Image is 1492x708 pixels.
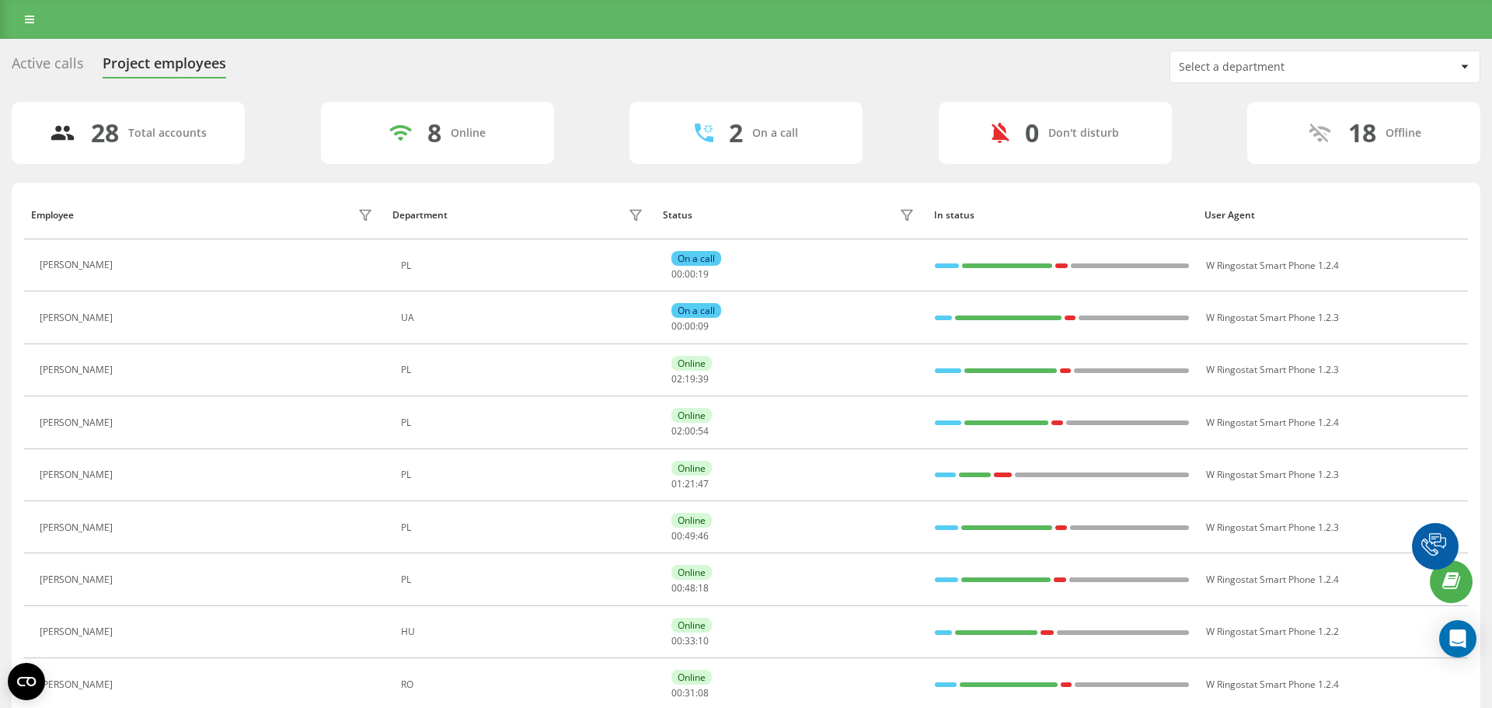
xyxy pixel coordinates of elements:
[671,688,709,699] div: : :
[1439,620,1476,657] div: Open Intercom Messenger
[392,210,448,221] div: Department
[1206,521,1339,534] span: W Ringostat Smart Phone 1.2.3
[1206,573,1339,586] span: W Ringostat Smart Phone 1.2.4
[685,424,695,438] span: 00
[401,417,647,428] div: PL
[671,319,682,333] span: 00
[671,479,709,490] div: : :
[685,634,695,647] span: 33
[31,210,74,221] div: Employee
[1179,61,1365,74] div: Select a department
[401,260,647,271] div: PL
[698,634,709,647] span: 10
[698,319,709,333] span: 09
[401,626,647,637] div: HU
[671,513,712,528] div: Online
[1206,468,1339,481] span: W Ringostat Smart Phone 1.2.3
[685,581,695,595] span: 48
[8,663,45,700] button: Open CMP widget
[671,670,712,685] div: Online
[685,529,695,542] span: 49
[698,477,709,490] span: 47
[427,118,441,148] div: 8
[698,529,709,542] span: 46
[685,372,695,385] span: 19
[91,118,119,148] div: 28
[685,686,695,699] span: 31
[1206,625,1339,638] span: W Ringostat Smart Phone 1.2.2
[671,251,721,266] div: On a call
[40,260,117,270] div: [PERSON_NAME]
[671,424,682,438] span: 02
[671,269,709,280] div: : :
[671,529,682,542] span: 00
[671,356,712,371] div: Online
[401,679,647,690] div: RO
[671,461,712,476] div: Online
[1206,311,1339,324] span: W Ringostat Smart Phone 1.2.3
[1386,127,1421,140] div: Offline
[401,522,647,533] div: PL
[1348,118,1376,148] div: 18
[40,522,117,533] div: [PERSON_NAME]
[103,55,226,79] div: Project employees
[698,581,709,595] span: 18
[40,312,117,323] div: [PERSON_NAME]
[671,583,709,594] div: : :
[729,118,743,148] div: 2
[40,574,117,585] div: [PERSON_NAME]
[40,417,117,428] div: [PERSON_NAME]
[40,679,117,690] div: [PERSON_NAME]
[663,210,692,221] div: Status
[1204,210,1461,221] div: User Agent
[671,565,712,580] div: Online
[671,372,682,385] span: 02
[401,469,647,480] div: PL
[671,267,682,281] span: 00
[401,574,647,585] div: PL
[671,303,721,318] div: On a call
[451,127,486,140] div: Online
[40,469,117,480] div: [PERSON_NAME]
[671,636,709,647] div: : :
[1206,678,1339,691] span: W Ringostat Smart Phone 1.2.4
[128,127,207,140] div: Total accounts
[1206,416,1339,429] span: W Ringostat Smart Phone 1.2.4
[685,477,695,490] span: 21
[1206,259,1339,272] span: W Ringostat Smart Phone 1.2.4
[698,267,709,281] span: 19
[671,618,712,633] div: Online
[401,364,647,375] div: PL
[671,686,682,699] span: 00
[671,426,709,437] div: : :
[698,372,709,385] span: 39
[671,634,682,647] span: 00
[671,581,682,595] span: 00
[671,531,709,542] div: : :
[752,127,798,140] div: On a call
[685,319,695,333] span: 00
[698,686,709,699] span: 08
[671,477,682,490] span: 01
[934,210,1190,221] div: In status
[698,424,709,438] span: 54
[1048,127,1119,140] div: Don't disturb
[401,312,647,323] div: UA
[671,374,709,385] div: : :
[12,55,84,79] div: Active calls
[671,321,709,332] div: : :
[685,267,695,281] span: 00
[1206,363,1339,376] span: W Ringostat Smart Phone 1.2.3
[1025,118,1039,148] div: 0
[671,408,712,423] div: Online
[40,626,117,637] div: [PERSON_NAME]
[40,364,117,375] div: [PERSON_NAME]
